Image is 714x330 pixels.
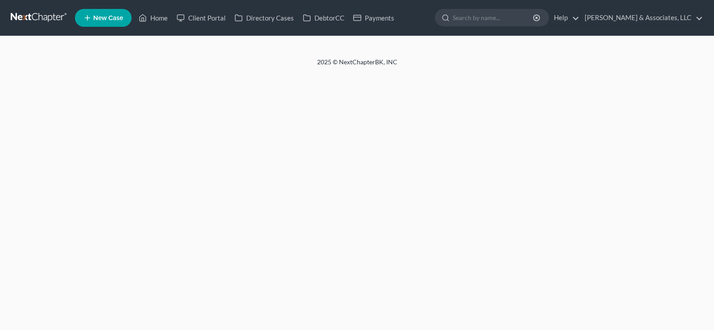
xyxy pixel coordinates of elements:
a: DebtorCC [298,10,349,26]
a: Directory Cases [230,10,298,26]
a: Help [549,10,579,26]
div: 2025 © NextChapterBK, INC [103,58,611,74]
a: [PERSON_NAME] & Associates, LLC [580,10,703,26]
a: Home [134,10,172,26]
a: Client Portal [172,10,230,26]
a: Payments [349,10,399,26]
span: New Case [93,15,123,21]
input: Search by name... [453,9,534,26]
